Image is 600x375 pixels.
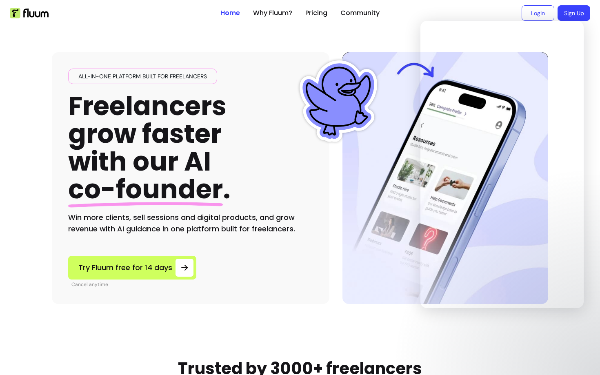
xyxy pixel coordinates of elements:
[78,262,172,273] span: Try Fluum free for 14 days
[298,60,379,142] img: Fluum Duck sticker
[253,8,292,18] a: Why Fluum?
[220,8,240,18] a: Home
[564,315,584,334] iframe: Intercom live chat
[305,8,327,18] a: Pricing
[75,72,210,80] span: All-in-one platform built for freelancers
[68,212,313,235] h2: Win more clients, sell sessions and digital products, and grow revenue with AI guidance in one pl...
[522,5,554,21] a: Login
[68,256,196,280] a: Try Fluum free for 14 days
[340,8,380,18] a: Community
[420,21,584,308] iframe: Intercom live chat
[68,171,223,207] span: co-founder
[558,5,590,21] a: Sign Up
[342,52,548,304] img: Hero
[10,8,49,18] img: Fluum Logo
[71,281,196,288] p: Cancel anytime
[68,92,231,204] h1: Freelancers grow faster with our AI .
